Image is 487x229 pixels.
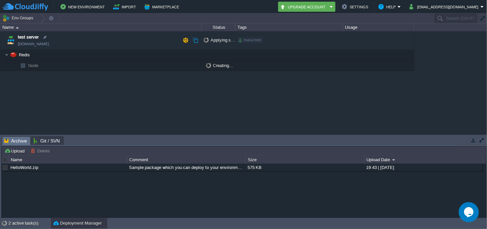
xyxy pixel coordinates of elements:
button: Deployment Manager [53,220,102,227]
div: Usage [343,23,414,31]
img: AMDAwAAAACH5BAEAAAAALAAAAAABAAEAAAICRAEAOw== [9,50,18,60]
div: Comment [128,156,246,164]
div: 575 KB [246,164,364,171]
button: Delete [31,148,52,154]
div: Upload Date [365,156,483,164]
span: Creating... [206,63,233,68]
button: Env Groups [2,13,36,23]
a: Redis [18,52,31,58]
button: Import [113,3,138,11]
img: AMDAwAAAACH5BAEAAAAALAAAAAABAAEAAAICRAEAOw== [14,60,18,71]
a: HelloWorld.zip [10,165,38,170]
img: AMDAwAAAACH5BAEAAAAALAAAAAABAAEAAAICRAEAOw== [18,60,28,71]
img: AMDAwAAAACH5BAEAAAAALAAAAAABAAEAAAICRAEAOw== [16,27,19,28]
button: Upgrade Account [280,3,328,11]
div: 19:43 | [DATE] [364,164,482,171]
img: AMDAwAAAACH5BAEAAAAALAAAAAABAAEAAAICRAEAOw== [0,31,6,49]
iframe: chat widget [459,202,480,222]
button: Help [379,3,398,11]
div: mukul.meri [237,37,263,43]
div: Name [1,23,202,31]
span: Git / SVN [34,137,60,145]
span: [DOMAIN_NAME] [18,41,49,47]
a: Node [28,63,39,68]
button: Marketplace [144,3,181,11]
div: Tags [236,23,343,31]
span: Archive [4,137,27,145]
div: Name [9,156,127,164]
img: AMDAwAAAACH5BAEAAAAALAAAAAABAAEAAAICRAEAOw== [5,50,9,60]
img: CloudJiffy [2,3,48,11]
a: test server [18,34,39,41]
div: Status [202,23,235,31]
div: Sample package which you can deploy to your environment. Feel free to delete and upload a package... [127,164,245,171]
button: Settings [342,3,370,11]
button: Upload [4,148,27,154]
div: Size [246,156,364,164]
img: AMDAwAAAACH5BAEAAAAALAAAAAABAAEAAAICRAEAOw== [6,31,15,49]
button: [EMAIL_ADDRESS][DOMAIN_NAME] [409,3,481,11]
div: 2 active task(s) [8,218,50,229]
span: Applying settings... [204,38,248,43]
button: New Environment [60,3,107,11]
